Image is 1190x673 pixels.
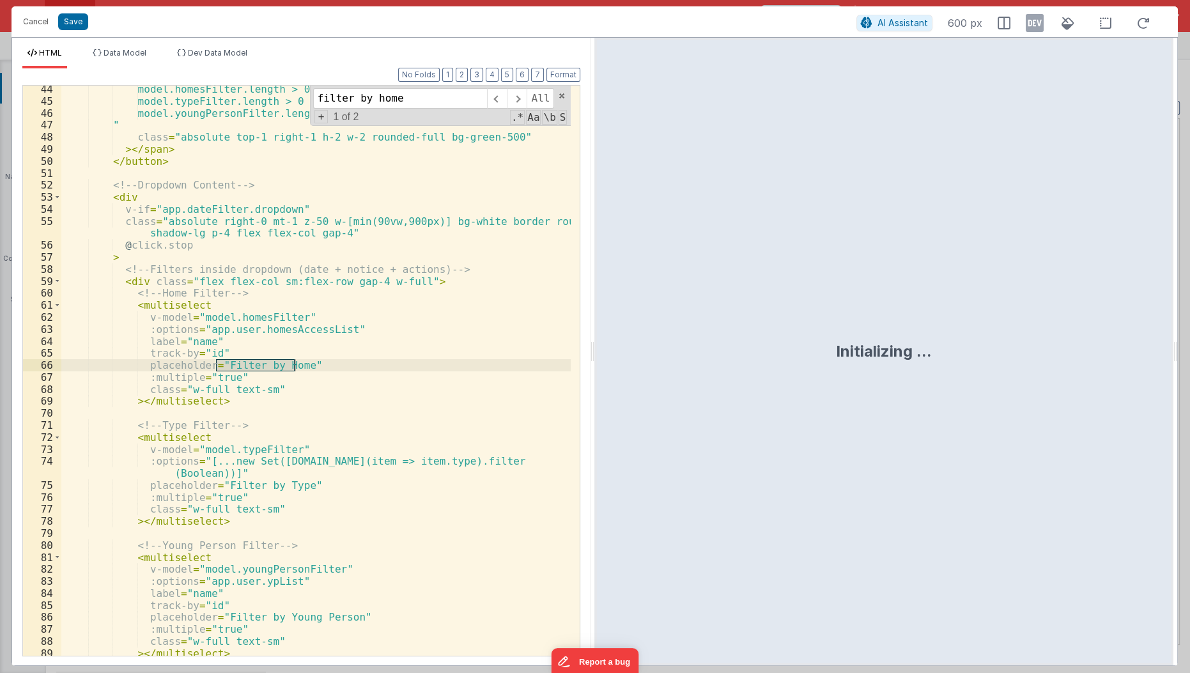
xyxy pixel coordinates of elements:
[877,17,928,28] span: AI Assistant
[23,479,61,491] div: 75
[23,444,61,456] div: 73
[486,68,498,82] button: 4
[23,263,61,275] div: 58
[23,179,61,191] div: 52
[23,323,61,336] div: 63
[23,527,61,539] div: 79
[23,275,61,288] div: 59
[23,119,61,131] div: 47
[546,68,580,82] button: Format
[856,15,932,31] button: AI Assistant
[23,491,61,504] div: 76
[23,155,61,167] div: 50
[526,110,541,125] span: CaseSensitive Search
[23,455,61,479] div: 74
[23,539,61,552] div: 80
[23,299,61,311] div: 61
[501,68,513,82] button: 5
[23,191,61,203] div: 53
[470,68,483,82] button: 3
[23,575,61,587] div: 83
[442,68,453,82] button: 1
[23,635,61,647] div: 88
[23,383,61,396] div: 68
[188,48,247,58] span: Dev Data Model
[23,143,61,155] div: 49
[23,239,61,251] div: 56
[531,68,544,82] button: 7
[23,107,61,120] div: 46
[58,13,88,30] button: Save
[948,15,982,31] span: 600 px
[23,407,61,419] div: 70
[23,552,61,564] div: 81
[23,347,61,359] div: 65
[23,371,61,383] div: 67
[17,13,55,31] button: Cancel
[23,215,61,240] div: 55
[23,623,61,635] div: 87
[23,503,61,515] div: 77
[23,203,61,215] div: 54
[542,110,557,125] span: Whole Word Search
[559,110,568,125] span: Search In Selection
[456,68,468,82] button: 2
[23,95,61,107] div: 45
[836,341,932,362] div: Initializing ...
[23,287,61,299] div: 60
[23,647,61,660] div: 89
[23,611,61,623] div: 86
[328,111,364,123] span: 1 of 2
[527,88,554,109] span: Alt-Enter
[39,48,62,58] span: HTML
[23,311,61,323] div: 62
[516,68,529,82] button: 6
[23,395,61,407] div: 69
[104,48,146,58] span: Data Model
[23,251,61,263] div: 57
[313,88,487,109] input: Search for
[23,167,61,180] div: 51
[23,431,61,444] div: 72
[398,68,440,82] button: No Folds
[23,587,61,600] div: 84
[23,336,61,348] div: 64
[23,600,61,612] div: 85
[510,110,525,125] span: RegExp Search
[23,359,61,371] div: 66
[23,83,61,95] div: 44
[23,515,61,527] div: 78
[23,563,61,575] div: 82
[23,419,61,431] div: 71
[314,110,328,123] span: Toggel Replace mode
[23,131,61,143] div: 48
